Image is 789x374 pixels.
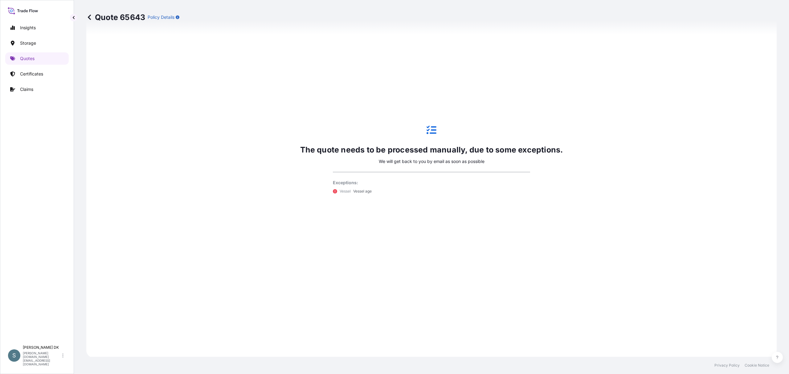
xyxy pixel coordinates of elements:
[20,86,33,92] p: Claims
[23,351,61,366] p: [PERSON_NAME][DOMAIN_NAME][EMAIL_ADDRESS][DOMAIN_NAME]
[5,68,69,80] a: Certificates
[353,188,372,194] p: Vessel age
[20,71,43,77] p: Certificates
[300,145,563,155] p: The quote needs to be processed manually, due to some exceptions.
[5,37,69,49] a: Storage
[5,52,69,65] a: Quotes
[148,14,174,20] p: Policy Details
[714,363,740,368] a: Privacy Policy
[333,180,530,186] p: Exceptions:
[86,12,145,22] p: Quote 65643
[379,158,484,165] p: We will get back to you by email as soon as possible
[20,25,36,31] p: Insights
[23,345,61,350] p: [PERSON_NAME] DK
[20,55,35,62] p: Quotes
[5,83,69,96] a: Claims
[745,363,769,368] a: Cookie Notice
[5,22,69,34] a: Insights
[340,188,351,194] p: Vessel
[20,40,36,46] p: Storage
[12,352,16,359] span: S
